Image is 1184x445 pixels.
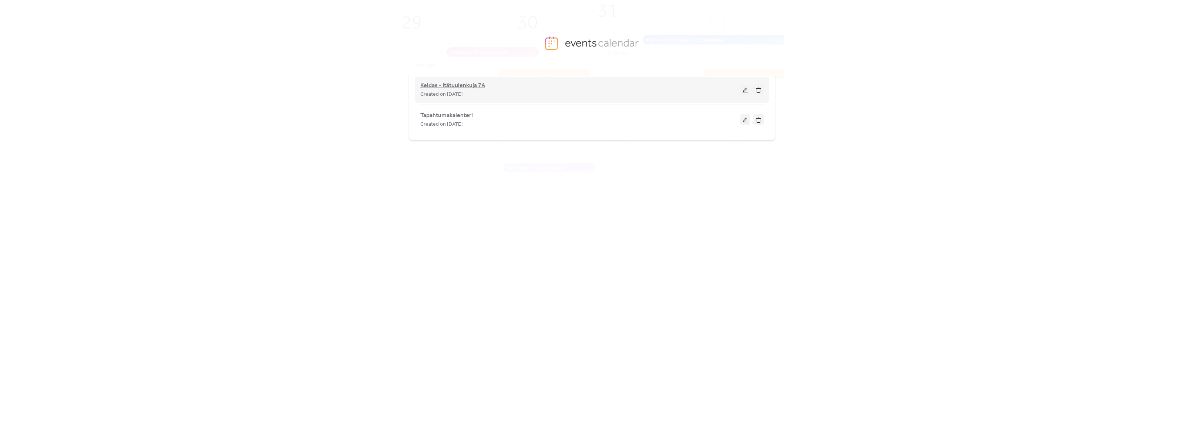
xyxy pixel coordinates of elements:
[420,111,473,120] span: Tapahtumakalenteri
[420,90,462,99] span: Created on [DATE]
[420,113,473,118] a: Tapahtumakalenteri
[420,81,485,90] span: Keidas - Itätuulenkuja 7A
[420,84,485,88] a: Keidas - Itätuulenkuja 7A
[420,120,462,129] span: Created on [DATE]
